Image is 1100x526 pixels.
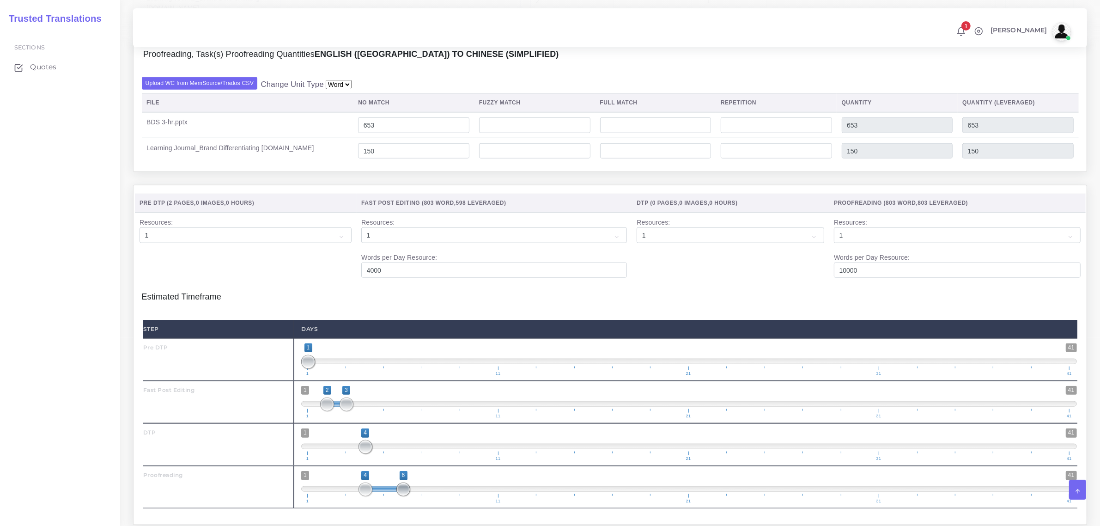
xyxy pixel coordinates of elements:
span: 31 [875,499,883,503]
span: 1 [305,499,310,503]
span: 11 [494,457,502,461]
span: 21 [685,372,693,376]
span: 0 Pages [652,200,678,206]
th: File [142,93,353,112]
strong: Fast Post Editing [143,386,195,393]
td: Resources: [135,213,357,283]
span: 3 [342,386,350,395]
th: Proofreading ( , ) [829,194,1086,213]
a: [PERSON_NAME]avatar [986,22,1074,41]
span: 1 [305,457,310,461]
h2: Trusted Translations [2,13,102,24]
th: DTP ( , , ) [632,194,829,213]
img: avatar [1052,22,1071,41]
h4: Proofreading, Task(s) Proofreading Quantities [143,49,559,60]
th: Fuzzy Match [474,93,595,112]
span: 6 [400,471,407,480]
span: Quotes [30,62,56,72]
strong: Pre DTP [143,344,168,351]
th: Full Match [595,93,716,112]
h4: Estimated Timeframe [142,283,1079,302]
span: 598 Leveraged [456,200,504,206]
span: 11 [494,372,502,376]
span: 11 [494,414,502,418]
strong: Proofreading [143,471,183,478]
span: 2 [323,386,331,395]
span: 41 [1066,386,1077,395]
span: 1 [301,428,309,437]
td: BDS 3-hr.pptx [142,112,353,138]
label: Change Unit Type [261,79,324,90]
span: 1 [301,386,309,395]
td: Resources: Words per Day Resource: [357,213,632,283]
span: 0 Hours [709,200,735,206]
a: Trusted Translations [2,11,102,26]
span: 803 Word [886,200,916,206]
span: 21 [685,414,693,418]
span: 1 [305,372,310,376]
span: 1 [961,21,971,31]
span: 11 [494,499,502,503]
span: 1 [301,471,309,480]
th: Repetition [716,93,837,112]
strong: DTP [143,429,156,436]
span: 803 Word [424,200,454,206]
span: 41 [1066,343,1077,352]
span: 0 Images [679,200,707,206]
label: Upload WC from MemSource/Trados CSV [142,77,258,90]
th: No Match [353,93,474,112]
td: Resources: Words per Day Resource: [829,213,1086,283]
span: 41 [1065,499,1073,503]
span: 4 [361,428,369,437]
span: 41 [1066,471,1077,480]
a: Quotes [7,57,113,77]
span: 4 [361,471,369,480]
span: 21 [685,457,693,461]
span: 21 [685,499,693,503]
span: 1 [304,343,312,352]
span: 1 [305,414,310,418]
td: Learning Journal_Brand Differentiating [DOMAIN_NAME] [142,138,353,164]
span: 0 Hours [226,200,252,206]
a: 1 [953,26,969,37]
span: 41 [1065,457,1073,461]
div: Proofreading, Task(s) Proofreading QuantitiesEnglish ([GEOGRAPHIC_DATA]) TO Chinese (simplified) [134,69,1087,171]
span: 2 Pages [169,200,194,206]
span: [PERSON_NAME] [991,27,1047,33]
strong: Step [143,325,159,332]
div: Proofreading, Task(s) Proofreading QuantitiesEnglish ([GEOGRAPHIC_DATA]) TO Chinese (simplified) [134,40,1087,69]
span: 41 [1065,414,1073,418]
th: Quantity (Leveraged) [958,93,1079,112]
th: Fast Post Editing ( , ) [357,194,632,213]
span: 41 [1066,428,1077,437]
strong: Days [301,325,318,332]
span: 31 [875,414,883,418]
span: 31 [875,457,883,461]
span: Sections [14,44,45,51]
span: 41 [1065,372,1073,376]
th: Pre DTP ( , , ) [135,194,357,213]
td: Resources: [632,213,829,283]
span: 803 Leveraged [918,200,966,206]
span: 0 Images [196,200,224,206]
th: Quantity [837,93,958,112]
span: 31 [875,372,883,376]
b: English ([GEOGRAPHIC_DATA]) TO Chinese (simplified) [315,49,559,59]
